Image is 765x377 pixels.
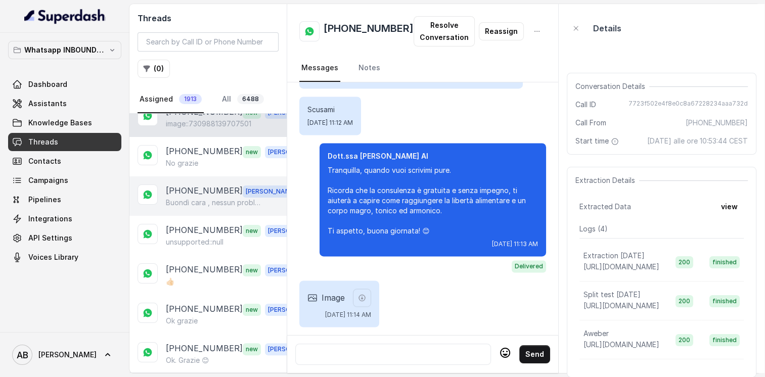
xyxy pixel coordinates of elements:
[324,21,414,41] h2: [PHONE_NUMBER]
[8,229,121,247] a: API Settings
[307,119,353,127] span: [DATE] 11:12 AM
[265,304,322,316] span: [PERSON_NAME]
[583,328,609,339] p: Aweber
[709,256,740,268] span: finished
[8,171,121,190] a: Campaigns
[575,175,639,185] span: Extraction Details
[328,165,538,236] p: Tranquilla, quando vuoi scrivimi pure. Ricorda che la consulenza è gratuita e senza impegno, ti a...
[166,276,174,287] p: 👍🏻
[243,264,261,276] span: new
[325,311,371,319] span: [DATE] 11:14 AM
[166,303,243,316] p: [PHONE_NUMBER]
[28,99,67,109] span: Assistants
[166,145,243,158] p: [PHONE_NUMBER]
[28,79,67,89] span: Dashboard
[28,175,68,185] span: Campaigns
[166,119,251,129] p: image::730988139707501
[28,137,58,147] span: Threads
[8,133,121,151] a: Threads
[28,252,78,262] span: Voices Library
[575,136,621,146] span: Start time
[138,12,279,24] h2: Threads
[676,295,693,307] span: 200
[8,75,121,93] a: Dashboard
[243,225,261,237] span: new
[356,55,382,82] a: Notes
[265,264,322,276] span: [PERSON_NAME]
[166,224,243,237] p: [PHONE_NUMBER]
[299,55,340,82] a: Messages
[575,118,606,128] span: Call From
[166,263,243,276] p: [PHONE_NUMBER]
[583,301,659,310] span: [URL][DOMAIN_NAME]
[237,94,264,104] span: 6488
[243,185,299,198] span: [PERSON_NAME]
[8,41,121,59] button: Whatsapp INBOUND Workspace
[628,100,748,110] span: 7723f502e4f8e0c8a67228234aaa732d
[28,118,92,128] span: Knowledge Bases
[38,350,97,360] span: [PERSON_NAME]
[166,316,198,326] p: Ok grazie
[307,105,353,115] p: Scusami
[28,214,72,224] span: Integrations
[512,260,546,272] span: Delivered
[583,290,641,300] p: Split test [DATE]
[519,345,550,363] button: Send
[307,292,345,304] div: Image
[686,118,748,128] span: [PHONE_NUMBER]
[166,355,209,365] p: Ok. Grazie 😊
[8,248,121,266] a: Voices Library
[579,202,631,212] span: Extracted Data
[28,156,61,166] span: Contacts
[709,295,740,307] span: finished
[220,86,266,113] a: All6488
[583,251,645,261] p: Extraction [DATE]
[593,22,621,34] p: Details
[583,340,659,349] span: [URL][DOMAIN_NAME]
[166,158,198,168] p: No grazie
[24,44,105,56] p: Whatsapp INBOUND Workspace
[583,262,659,271] span: [URL][DOMAIN_NAME]
[243,343,261,355] span: new
[492,240,538,248] span: [DATE] 11:13 AM
[715,198,744,216] button: view
[138,86,204,113] a: Assigned1913
[8,114,121,132] a: Knowledge Bases
[479,22,524,40] button: Reassign
[414,16,475,46] button: Resolve Conversation
[575,81,649,91] span: Conversation Details
[138,86,279,113] nav: Tabs
[28,233,72,243] span: API Settings
[299,55,546,82] nav: Tabs
[328,151,538,161] p: Dott.ssa [PERSON_NAME] AI
[8,210,121,228] a: Integrations
[676,256,693,268] span: 200
[676,334,693,346] span: 200
[243,304,261,316] span: new
[166,198,263,208] p: Buondì cara , nessun problema
[166,342,243,355] p: [PHONE_NUMBER]
[265,343,322,355] span: [PERSON_NAME]
[166,184,243,198] p: [PHONE_NUMBER]
[24,8,106,24] img: light.svg
[8,341,121,369] a: [PERSON_NAME]
[8,95,121,113] a: Assistants
[709,334,740,346] span: finished
[166,237,223,247] p: unsupported::null
[8,191,121,209] a: Pipelines
[647,136,748,146] span: [DATE] alle ore 10:53:44 CEST
[17,350,28,360] text: AB
[28,195,61,205] span: Pipelines
[265,225,322,237] span: [PERSON_NAME]
[8,152,121,170] a: Contacts
[243,146,261,158] span: new
[138,60,170,78] button: (0)
[265,146,322,158] span: [PERSON_NAME]
[138,32,279,52] input: Search by Call ID or Phone Number
[579,224,744,234] p: Logs ( 4 )
[179,94,202,104] span: 1913
[575,100,596,110] span: Call ID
